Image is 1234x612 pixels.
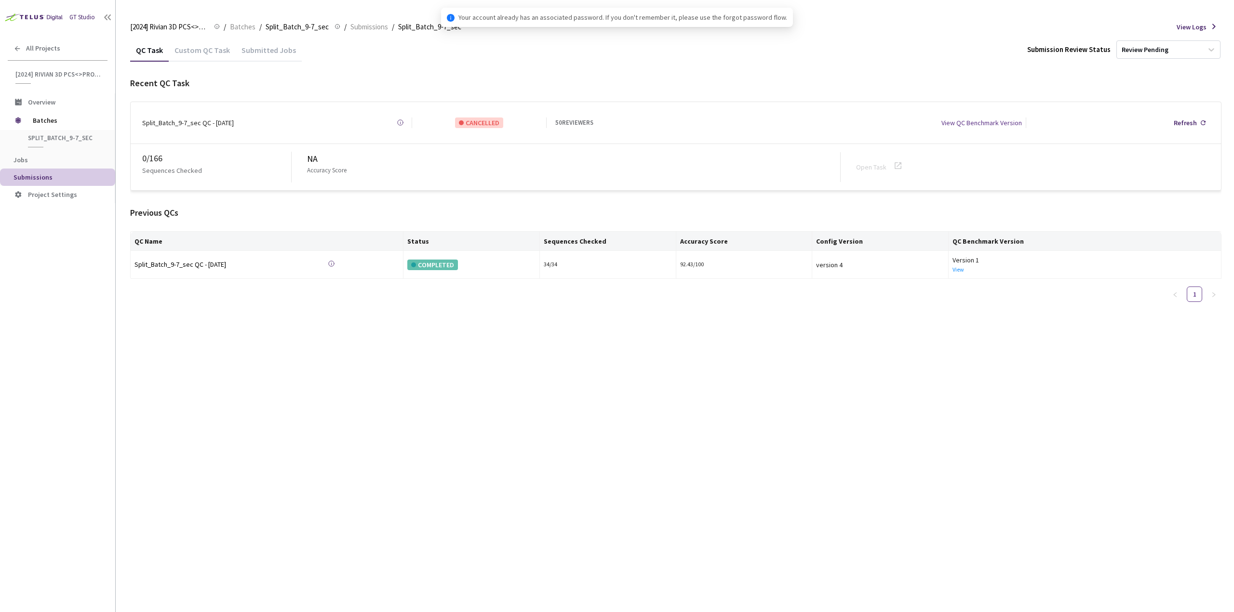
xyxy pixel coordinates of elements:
div: Version 1 [952,255,1217,265]
a: Submissions [349,21,390,32]
th: QC Name [131,232,403,251]
li: / [344,21,347,33]
th: Status [403,232,540,251]
li: / [224,21,226,33]
button: left [1167,286,1183,302]
span: Batches [230,21,255,33]
th: QC Benchmark Version [949,232,1221,251]
div: Review Pending [1122,45,1168,54]
div: NA [307,152,840,166]
li: Previous Page [1167,286,1183,302]
div: Refresh [1174,117,1197,128]
span: Split_Batch_9-7_sec [266,21,329,33]
span: Split_Batch_9-7_sec [28,134,99,142]
div: Submitted Jobs [236,45,302,62]
div: CANCELLED [455,117,503,128]
a: 1 [1187,287,1202,301]
button: right [1206,286,1221,302]
div: QC Task [130,45,169,62]
span: Your account already has an associated password. If you don't remember it, please use the forgot ... [458,12,787,23]
p: Sequences Checked [142,165,202,176]
span: Project Settings [28,190,77,199]
div: 50 REVIEWERS [555,118,593,128]
div: GT Studio [69,13,95,22]
div: Custom QC Task [169,45,236,62]
div: Recent QC Task [130,77,1221,90]
a: Open Task [856,163,886,171]
th: Config Version [812,232,949,251]
span: Submissions [13,173,53,182]
span: info-circle [447,14,455,22]
li: / [259,21,262,33]
span: All Projects [26,44,60,52]
a: Split_Batch_9-7_sec QC - [DATE] [134,259,269,270]
div: Previous QCs [130,206,1221,220]
span: Submissions [350,21,388,33]
div: Submission Review Status [1027,44,1111,55]
div: View QC Benchmark Version [941,117,1022,128]
a: View [952,266,964,273]
div: 92.43/100 [680,260,808,269]
span: right [1211,292,1217,298]
th: Accuracy Score [676,232,813,251]
span: [2024] Rivian 3D PCS<>Production [130,21,208,33]
div: COMPLETED [407,260,458,270]
div: 34 / 34 [544,260,672,269]
span: left [1172,292,1178,298]
p: Accuracy Score [307,166,347,175]
span: View Logs [1177,22,1207,32]
div: 0 / 166 [142,152,291,165]
th: Sequences Checked [540,232,676,251]
div: version 4 [816,260,944,270]
li: 1 [1187,286,1202,302]
span: Overview [28,98,55,106]
span: Split_Batch_9-7_sec [398,21,461,33]
li: / [392,21,394,33]
span: [2024] Rivian 3D PCS<>Production [15,70,102,78]
span: Batches [33,111,99,130]
div: Split_Batch_9-7_sec QC - [DATE] [142,117,234,128]
li: Next Page [1206,286,1221,302]
a: Batches [228,21,257,32]
span: Jobs [13,156,28,164]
